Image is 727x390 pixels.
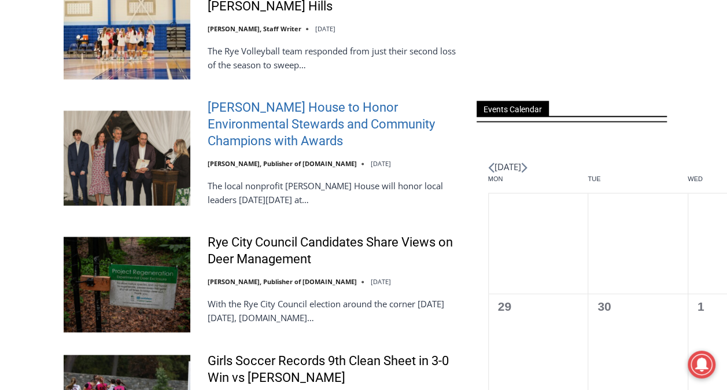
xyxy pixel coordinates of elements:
[208,179,462,207] p: The local nonprofit [PERSON_NAME] House will honor local leaders [DATE][DATE] at…
[208,297,462,325] p: With the Rye City Council election around the corner [DATE][DATE], [DOMAIN_NAME]…
[208,352,462,385] a: Girls Soccer Records 9th Clean Sheet in 3-0 Win vs [PERSON_NAME]
[371,159,391,168] time: [DATE]
[588,175,688,183] span: Tue
[477,101,549,116] span: Events Calendar
[588,175,688,193] div: Tuesday
[315,24,335,33] time: [DATE]
[208,44,462,72] p: The Rye Volleyball team responded from just their second loss of the season to sweep…
[208,100,462,149] a: [PERSON_NAME] House to Honor Environmental Stewards and Community Champions with Awards
[208,24,301,33] a: [PERSON_NAME], Staff Writer
[488,162,494,173] a: Previous month
[494,159,521,175] li: [DATE]
[64,111,190,205] img: Wainwright House to Honor Environmental Stewards and Community Champions with Awards
[64,237,190,332] img: Rye City Council Candidates Share Views on Deer Management
[488,175,588,193] div: Monday
[371,277,391,286] time: [DATE]
[208,277,357,286] a: [PERSON_NAME], Publisher of [DOMAIN_NAME]
[208,159,357,168] a: [PERSON_NAME], Publisher of [DOMAIN_NAME]
[208,234,462,267] a: Rye City Council Candidates Share Views on Deer Management
[521,162,527,173] a: Next month
[488,175,588,183] span: Mon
